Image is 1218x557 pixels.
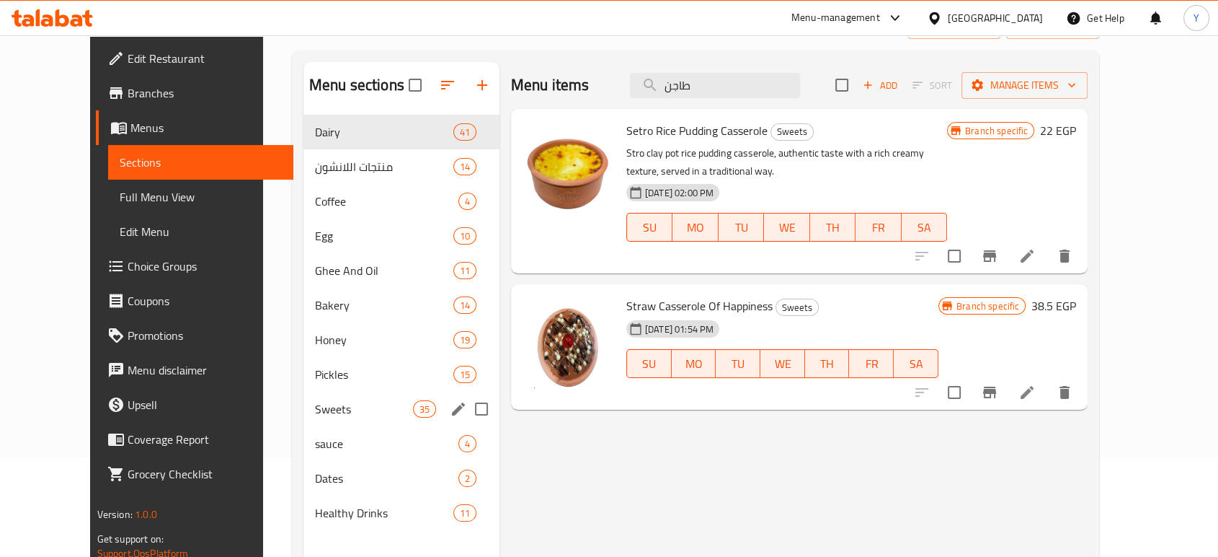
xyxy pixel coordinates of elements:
span: Setro Rice Pudding Casserole [626,120,768,141]
div: Healthy Drinks11 [303,496,499,530]
span: TU [724,217,758,238]
a: Branches [96,76,293,110]
button: MO [672,213,718,242]
span: Select to update [939,241,969,271]
button: delete [1047,375,1082,410]
div: items [458,193,476,210]
button: edit [448,398,469,420]
span: Select section first [903,74,961,97]
span: Promotions [128,327,282,344]
a: Choice Groups [96,249,293,284]
button: FR [855,213,901,242]
span: WE [770,217,804,238]
span: 2 [459,472,476,486]
a: Upsell [96,387,293,422]
span: Add [861,77,899,94]
a: Menu disclaimer [96,353,293,387]
span: [DATE] 01:54 PM [639,323,719,336]
button: Manage items [961,72,1088,99]
span: 35 [414,403,435,416]
span: Get support on: [97,530,164,548]
div: Honey19 [303,323,499,357]
span: Coffee [315,193,458,210]
div: Dates2 [303,461,499,496]
div: Menu-management [791,9,880,27]
span: 10 [454,229,476,243]
span: FR [855,354,888,374]
a: Grocery Checklist [96,457,293,491]
span: Select section [827,70,857,100]
span: Egg [315,227,453,245]
button: WE [760,349,805,378]
span: [DATE] 02:00 PM [639,186,719,200]
div: Dairy41 [303,115,499,149]
div: items [453,297,476,314]
span: Manage items [973,76,1076,95]
span: TH [811,354,844,374]
button: SU [626,349,672,378]
span: WE [766,354,799,374]
span: Branches [128,84,282,102]
button: Branch-specific-item [972,239,1007,273]
button: TU [719,213,764,242]
div: Sweets [770,123,814,141]
div: [GEOGRAPHIC_DATA] [948,10,1043,26]
span: Sections [120,154,282,171]
div: items [453,227,476,245]
a: Edit menu item [1018,384,1036,401]
button: TH [805,349,850,378]
div: Egg10 [303,219,499,253]
button: WE [764,213,809,242]
span: Coverage Report [128,431,282,448]
img: Setro Rice Pudding Casserole [523,120,615,213]
span: TU [721,354,755,374]
p: Stro clay pot rice pudding casserole, authentic taste with a rich creamy texture, served in a tra... [626,144,947,180]
button: TH [810,213,855,242]
div: items [458,470,476,487]
button: MO [672,349,716,378]
div: sauce [315,435,458,452]
span: Grocery Checklist [128,465,282,483]
span: Full Menu View [120,188,282,206]
h2: Menu items [511,74,590,96]
a: Menus [96,110,293,145]
span: Sweets [776,299,818,316]
span: 4 [459,195,476,209]
span: Branch specific [959,124,1033,138]
a: Edit Restaurant [96,41,293,76]
span: Healthy Drinks [315,504,453,522]
span: Menu disclaimer [128,361,282,379]
button: SA [902,213,947,242]
div: items [458,435,476,452]
span: 1.0.0 [135,505,157,524]
div: Coffee4 [303,184,499,219]
div: items [453,158,476,175]
input: search [630,73,800,98]
span: MO [678,217,712,238]
span: SA [907,217,941,238]
span: Upsell [128,396,282,413]
span: Branch specific [951,299,1025,313]
span: منتجات اللانشون [315,158,453,175]
span: 14 [454,160,476,174]
span: Straw Casserole Of Happiness [626,295,773,317]
a: Full Menu View [108,180,293,214]
span: 4 [459,437,476,451]
div: Sweets35edit [303,392,499,426]
div: منتجات اللانشون14 [303,149,499,184]
a: Coupons [96,284,293,318]
span: SU [633,354,666,374]
span: Choice Groups [128,258,282,275]
span: 15 [454,368,476,382]
span: 19 [454,333,476,347]
button: SA [894,349,938,378]
span: Ghee And Oil [315,262,453,279]
button: delete [1047,239,1082,273]
div: Bakery14 [303,288,499,323]
h6: 22 EGP [1040,120,1076,141]
button: TU [716,349,760,378]
div: items [453,123,476,141]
